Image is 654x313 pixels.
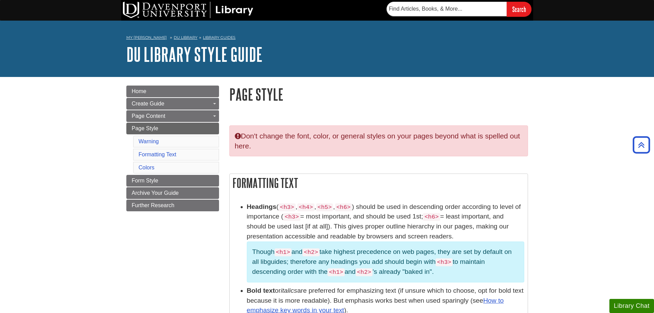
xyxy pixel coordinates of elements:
a: DU Library [174,35,197,40]
a: Create Guide [126,98,219,110]
code: <h2> [356,268,372,276]
span: Page Style [132,125,158,131]
a: DU Library Style Guide [126,44,263,65]
span: Home [132,88,147,94]
input: Search [507,2,531,16]
strong: Headings [247,203,276,210]
code: <h6> [335,203,352,211]
code: <h2> [302,248,319,256]
img: DU Library [123,2,253,18]
div: Guide Page Menu [126,86,219,211]
a: My [PERSON_NAME] [126,35,167,41]
span: Further Research [132,202,175,208]
h2: Formatting Text [230,174,528,192]
span: Bold text [247,287,275,294]
a: Form Style [126,175,219,187]
em: italics [281,287,297,294]
code: <h3> [278,203,295,211]
a: Warning [139,138,159,144]
a: Page Style [126,123,219,134]
span: Create Guide [132,101,164,107]
code: <h3> [436,258,452,266]
nav: breadcrumb [126,33,528,44]
a: Home [126,86,219,97]
button: Library Chat [609,299,654,313]
input: Find Articles, Books, & More... [387,2,507,16]
a: Library Guides [203,35,236,40]
a: Page Content [126,110,219,122]
p: Though and take highest precedence on web pages, they are set by default on all libguides; theref... [247,242,524,282]
code: <h1> [328,268,344,276]
code: <h3> [283,213,300,221]
a: Formatting Text [139,152,176,157]
code: <h5> [316,203,333,211]
span: Form Style [132,178,158,183]
code: <h6> [423,213,440,221]
h1: Page Style [229,86,528,103]
a: Back to Top [630,140,652,149]
span: Archive Your Guide [132,190,179,196]
a: Further Research [126,200,219,211]
code: <h4> [297,203,314,211]
code: <h1> [275,248,291,256]
a: Colors [139,165,154,170]
li: ( , , , ) should be used in descending order according to level of importance ( = most important,... [247,202,524,282]
span: Page Content [132,113,165,119]
form: Searches DU Library's articles, books, and more [387,2,531,16]
a: Archive Your Guide [126,187,219,199]
p: Don't change the font, color, or general styles on your pages beyond what is spelled out here. [235,131,523,151]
